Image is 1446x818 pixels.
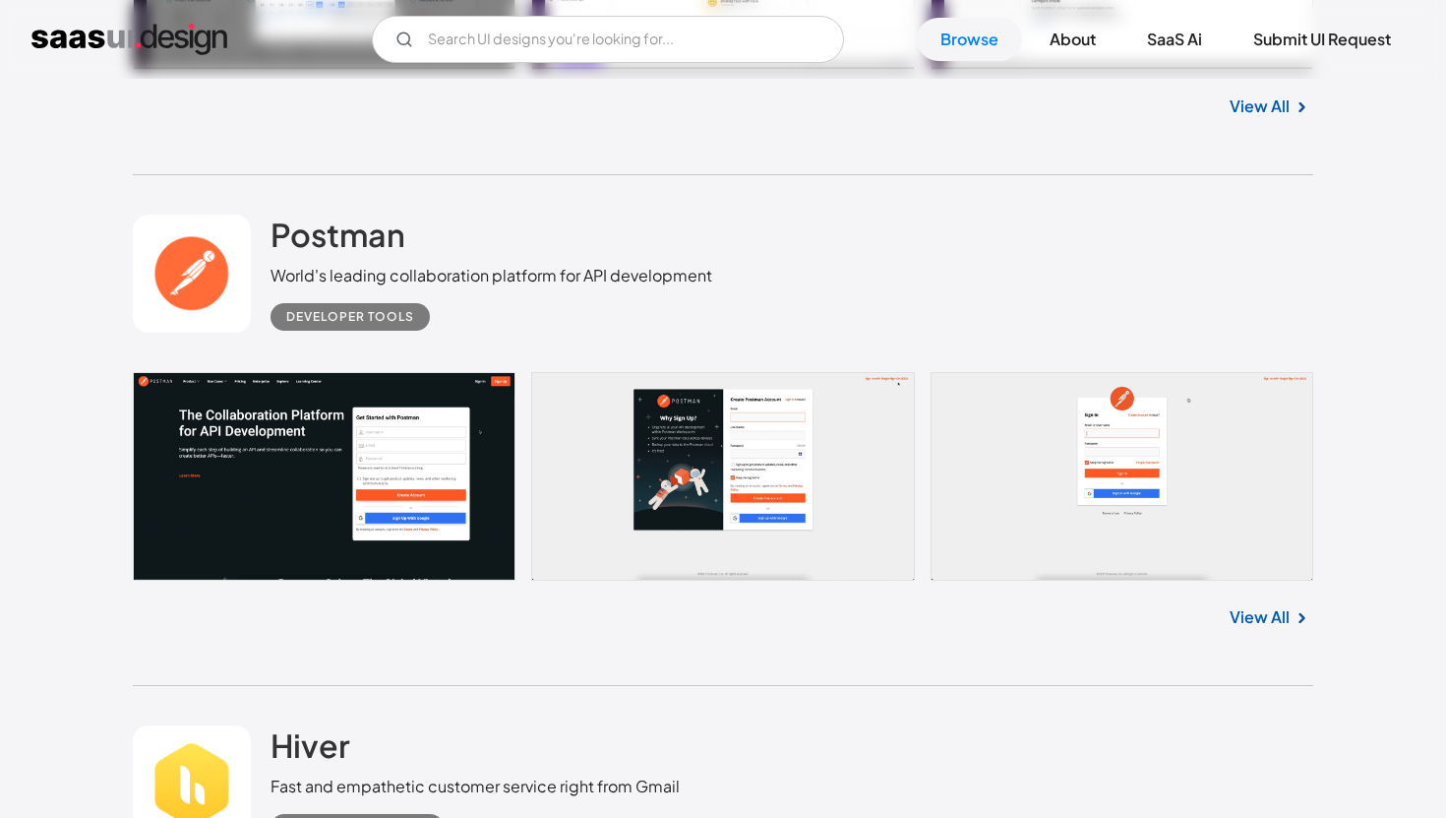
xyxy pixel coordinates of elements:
[372,16,844,63] input: Search UI designs you're looking for...
[1230,94,1290,118] a: View All
[1026,18,1119,61] a: About
[372,16,844,63] form: Email Form
[271,215,405,254] h2: Postman
[31,24,227,55] a: home
[1230,18,1415,61] a: Submit UI Request
[1123,18,1226,61] a: SaaS Ai
[271,725,350,765] h2: Hiver
[1230,605,1290,629] a: View All
[271,775,680,798] div: Fast and empathetic customer service right from Gmail
[271,264,712,287] div: World's leading collaboration platform for API development
[271,215,405,264] a: Postman
[271,725,350,775] a: Hiver
[286,305,414,329] div: Developer tools
[917,18,1022,61] a: Browse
